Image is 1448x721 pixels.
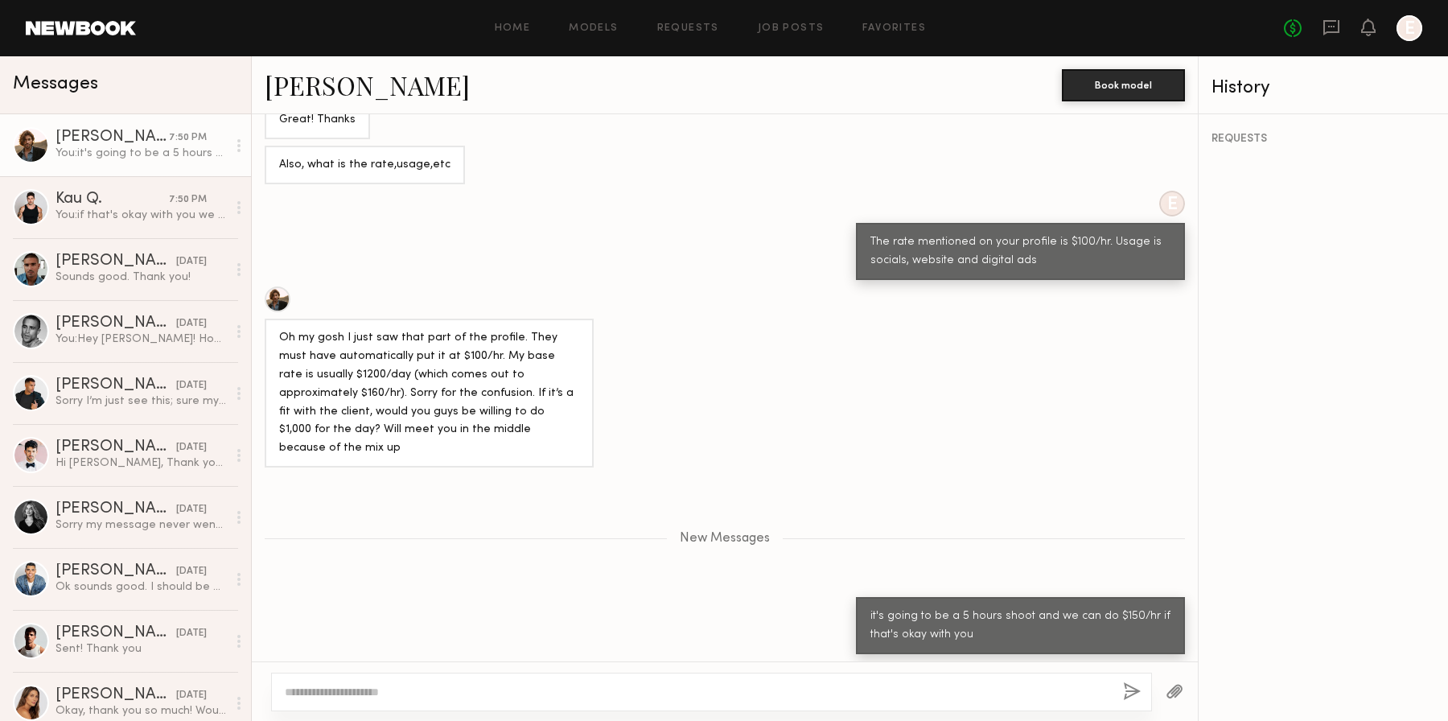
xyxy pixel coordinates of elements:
a: Job Posts [758,23,825,34]
div: [DATE] [176,564,207,579]
div: [DATE] [176,316,207,332]
div: Sent! Thank you [56,641,227,657]
div: Sorry I’m just see this; sure my number is [PHONE_NUMBER] Talk soon! [56,393,227,409]
div: Sounds good. Thank you! [56,270,227,285]
div: [DATE] [176,254,207,270]
a: Favorites [862,23,926,34]
div: [DATE] [176,626,207,641]
div: [PERSON_NAME] [56,625,176,641]
div: [DATE] [176,502,207,517]
span: New Messages [680,532,770,546]
div: [PERSON_NAME] [56,315,176,332]
a: Book model [1062,77,1185,91]
div: Ok sounds good. I should be able to send something in [DATE]. [56,579,227,595]
span: Messages [13,75,98,93]
div: [PERSON_NAME] [56,563,176,579]
div: You: Hey [PERSON_NAME]! Hope you’re doing well. This is [PERSON_NAME] from Rebel Marketing, an ag... [56,332,227,347]
div: [DATE] [176,688,207,703]
div: [PERSON_NAME] [56,501,176,517]
a: Home [495,23,531,34]
a: [PERSON_NAME] [265,68,470,102]
div: [PERSON_NAME] [56,253,176,270]
div: Sorry my message never went through! Must have had bad signal. I would have to do a 750 minimum u... [56,517,227,533]
a: Requests [657,23,719,34]
div: 7:50 PM [169,192,207,208]
div: Oh my gosh I just saw that part of the profile. They must have automatically put it at $100/hr. M... [279,329,579,459]
div: it's going to be a 5 hours shoot and we can do $150/hr if that's okay with you [870,608,1170,645]
div: You: if that's okay with you we want to schedule you for a fitting early next week the fitting is... [56,208,227,223]
div: Okay, thank you so much! Would you like me to still submit a self tape just in case? [56,703,227,719]
div: Great! Thanks [279,111,356,130]
div: Also, what is the rate,usage,etc [279,156,450,175]
div: [PERSON_NAME] [56,377,176,393]
a: E [1397,15,1422,41]
div: [PERSON_NAME] [56,130,169,146]
div: The rate mentioned on your profile is $100/hr. Usage is socials, website and digital ads [870,233,1170,270]
div: [PERSON_NAME] [56,687,176,703]
div: [PERSON_NAME] [56,439,176,455]
div: Hi [PERSON_NAME], Thank you so much for reaching out, and I sincerely apologize for the delay — I... [56,455,227,471]
div: [DATE] [176,440,207,455]
div: Kau Q. [56,192,169,208]
div: [DATE] [176,378,207,393]
div: You: it's going to be a 5 hours shoot and we can do $150/hr if that's okay with you [56,146,227,161]
div: History [1211,79,1437,97]
button: Book model [1062,69,1185,101]
div: 7:50 PM [169,130,207,146]
div: REQUESTS [1211,134,1437,145]
a: Models [569,23,618,34]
